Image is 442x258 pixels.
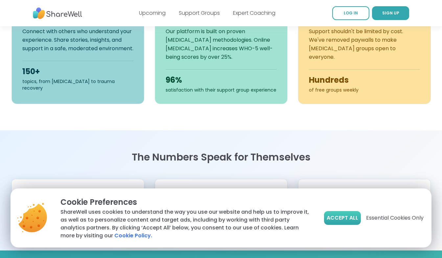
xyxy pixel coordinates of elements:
a: Expert Coaching [233,9,275,17]
a: Upcoming [139,9,166,17]
div: Hundreds [309,75,420,85]
a: Support Groups [179,9,220,17]
div: satisfaction with their support group experience [166,87,277,93]
p: Connect with others who understand your experience. Share stories, insights, and support in a saf... [22,27,133,53]
div: 150+ [22,66,133,77]
p: Support shouldn't be limited by cost. We've removed paywalls to make [MEDICAL_DATA] groups open t... [309,27,420,61]
span: Essential Cookies Only [366,214,424,222]
span: LOG IN [344,10,358,16]
span: SIGN UP [382,10,399,16]
div: 96% [166,75,277,85]
img: ShareWell Nav Logo [33,4,82,22]
p: Cookie Preferences [60,196,314,208]
button: Accept All [324,211,361,225]
h2: The Numbers Speak for Themselves [12,151,431,163]
a: LOG IN [332,6,369,20]
p: Our platform is built on proven [MEDICAL_DATA] methodologies. Online [MEDICAL_DATA] increases WHO... [166,27,277,61]
div: 23,000+ [306,187,423,200]
a: SIGN UP [372,6,409,20]
span: Accept All [327,214,358,222]
p: ShareWell uses cookies to understand the way you use our website and help us to improve it, as we... [60,208,314,240]
div: 900+ [163,187,279,200]
a: Cookie Policy. [114,232,152,240]
div: topics, from [MEDICAL_DATA] to trauma recovery [22,78,133,91]
div: of free groups weekly [309,87,420,93]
